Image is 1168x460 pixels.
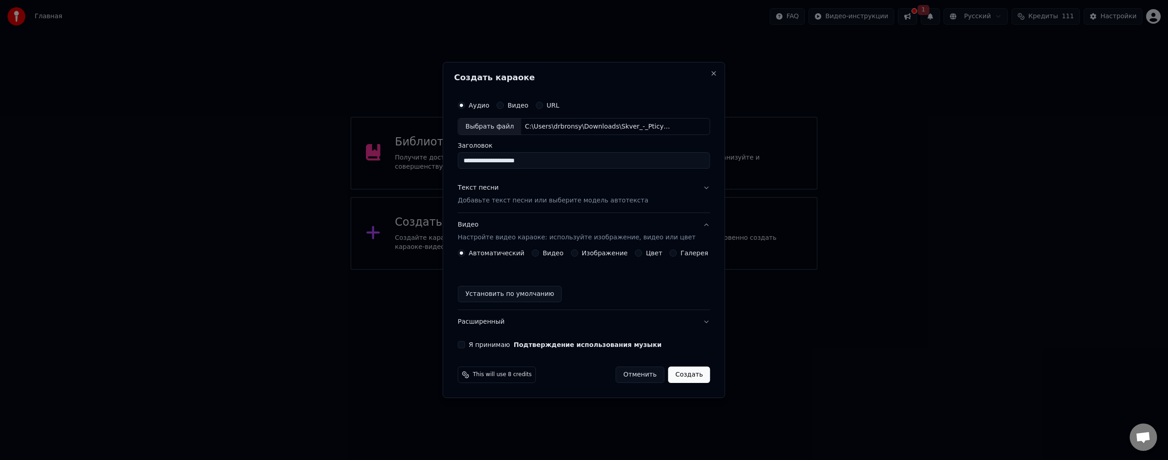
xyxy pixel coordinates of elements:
[469,102,489,109] label: Аудио
[507,102,528,109] label: Видео
[521,122,676,131] div: C:\Users\drbronsy\Downloads\Skver_-_Pticy_78791001.mp3
[646,250,662,256] label: Цвет
[458,286,562,302] button: Установить по умолчанию
[458,176,710,213] button: Текст песниДобавьте текст песни или выберите модель автотекста
[458,213,710,250] button: ВидеоНастройте видео караоке: используйте изображение, видео или цвет
[458,249,710,310] div: ВидеоНастройте видео караоке: используйте изображение, видео или цвет
[615,367,664,383] button: Отменить
[473,371,532,378] span: This will use 8 credits
[547,102,559,109] label: URL
[681,250,709,256] label: Галерея
[542,250,563,256] label: Видео
[458,119,521,135] div: Выбрать файл
[668,367,710,383] button: Создать
[458,196,648,206] p: Добавьте текст песни или выберите модель автотекста
[458,233,695,242] p: Настройте видео караоке: используйте изображение, видео или цвет
[458,143,710,149] label: Заголовок
[469,250,524,256] label: Автоматический
[582,250,628,256] label: Изображение
[458,184,499,193] div: Текст песни
[458,221,695,243] div: Видео
[458,310,710,334] button: Расширенный
[454,73,714,82] h2: Создать караоке
[469,341,662,348] label: Я принимаю
[514,341,662,348] button: Я принимаю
